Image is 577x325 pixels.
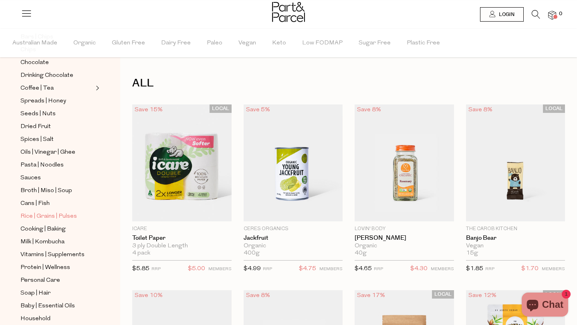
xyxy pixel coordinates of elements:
[244,290,272,301] div: Save 8%
[466,290,499,301] div: Save 12%
[466,243,565,250] div: Vegan
[20,160,64,170] span: Pasta | Noodles
[548,11,556,19] a: 0
[355,290,387,301] div: Save 17%
[20,186,72,196] span: Broth | Miso | Soup
[355,225,454,233] p: Lovin' Body
[207,29,222,57] span: Paleo
[466,250,478,257] span: 15g
[480,7,524,22] a: Login
[20,71,73,80] span: Drinking Chocolate
[431,267,454,271] small: MEMBERS
[20,199,50,209] span: Cans | Fish
[359,29,391,57] span: Sugar Free
[20,276,60,285] span: Personal Care
[519,293,571,319] inbox-online-store-chat: Shopify online store chat
[543,290,565,299] span: LOCAL
[20,211,93,221] a: Rice | Grains | Pulses
[244,243,343,250] div: Organic
[132,243,232,250] div: 3 ply Double Length
[244,225,343,233] p: Ceres Organics
[20,135,54,144] span: Spices | Salt
[355,266,372,272] span: $4.65
[20,199,93,209] a: Cans | Fish
[20,289,50,298] span: Soap | Hair
[407,29,440,57] span: Plastic Free
[20,96,93,106] a: Spreads | Honey
[20,212,77,221] span: Rice | Grains | Pulses
[543,104,565,113] span: LOCAL
[20,173,93,183] a: Sauces
[132,235,232,242] a: Toilet Paper
[557,10,564,18] span: 0
[263,267,272,271] small: RRP
[299,264,316,274] span: $4.75
[132,266,149,272] span: $5.85
[73,29,96,57] span: Organic
[244,104,343,221] img: Jackfruit
[466,225,565,233] p: The Carob Kitchen
[410,264,428,274] span: $4.30
[210,104,232,113] span: LOCAL
[20,173,41,183] span: Sauces
[466,104,565,221] img: Banjo Bear
[20,134,93,144] a: Spices | Salt
[521,264,539,274] span: $1.70
[151,267,161,271] small: RRP
[20,84,54,93] span: Coffee | Tea
[20,83,93,93] a: Coffee | Tea
[20,275,93,285] a: Personal Care
[20,250,93,260] a: Vitamins | Supplements
[20,160,93,170] a: Pasta | Noodles
[94,83,99,93] button: Expand/Collapse Coffee | Tea
[132,225,232,233] p: icare
[20,70,93,80] a: Drinking Chocolate
[374,267,383,271] small: RRP
[20,237,65,247] span: Milk | Kombucha
[20,109,56,119] span: Seeds | Nuts
[497,11,514,18] span: Login
[355,104,383,115] div: Save 8%
[244,104,272,115] div: Save 5%
[20,225,66,234] span: Cooking | Baking
[466,235,565,242] a: Banjo Bear
[161,29,191,57] span: Dairy Free
[466,266,483,272] span: $1.85
[466,104,495,115] div: Save 8%
[20,224,93,234] a: Cooking | Baking
[355,250,367,257] span: 40g
[244,250,260,257] span: 400g
[20,186,93,196] a: Broth | Miso | Soup
[132,104,232,221] img: Toilet Paper
[20,314,93,324] a: Household
[132,74,565,92] h1: ALL
[20,263,93,273] a: Protein | Wellness
[272,29,286,57] span: Keto
[20,301,75,311] span: Baby | Essential Oils
[272,2,305,22] img: Part&Parcel
[132,290,165,301] div: Save 10%
[208,267,232,271] small: MEMBERS
[432,290,454,299] span: LOCAL
[355,235,454,242] a: [PERSON_NAME]
[132,250,150,257] span: 4 pack
[542,267,565,271] small: MEMBERS
[20,263,70,273] span: Protein | Wellness
[20,250,85,260] span: Vitamins | Supplements
[319,267,343,271] small: MEMBERS
[12,29,57,57] span: Australian Made
[238,29,256,57] span: Vegan
[302,29,343,57] span: Low FODMAP
[20,122,93,132] a: Dried Fruit
[485,267,494,271] small: RRP
[20,96,66,106] span: Spreads | Honey
[20,237,93,247] a: Milk | Kombucha
[112,29,145,57] span: Gluten Free
[20,148,75,157] span: Oils | Vinegar | Ghee
[244,266,261,272] span: $4.99
[244,235,343,242] a: Jackfruit
[132,104,165,115] div: Save 15%
[355,104,454,221] img: Rosemary
[20,314,50,324] span: Household
[20,58,49,68] span: Chocolate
